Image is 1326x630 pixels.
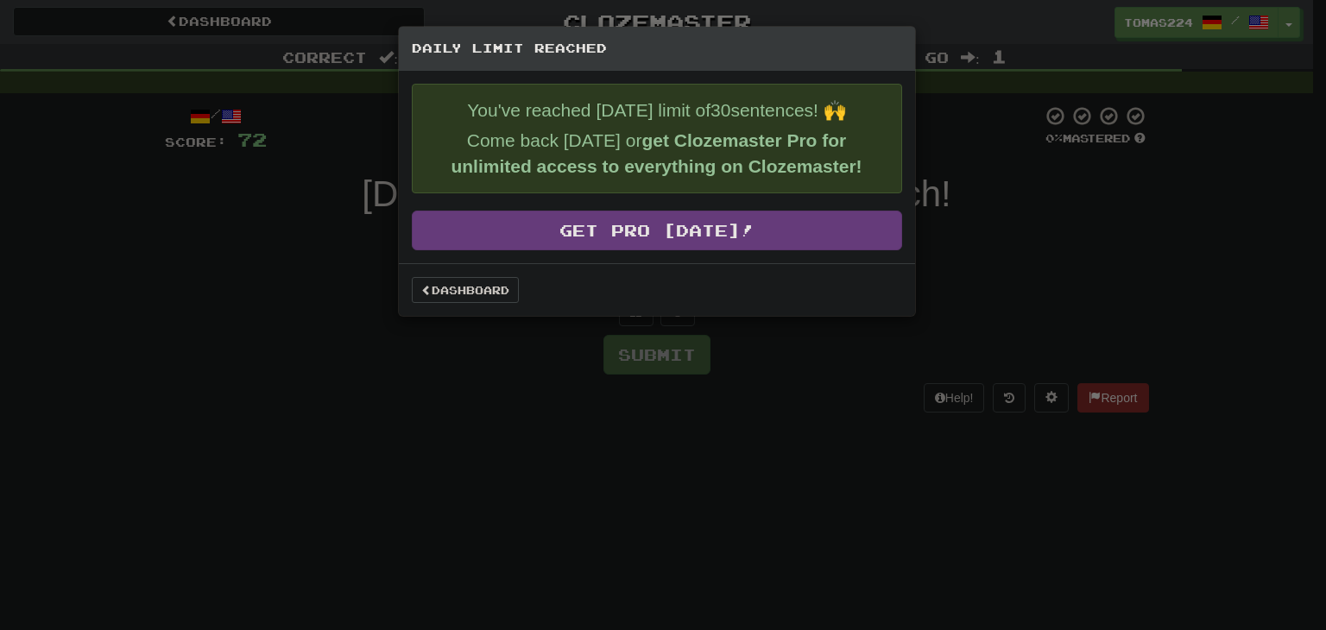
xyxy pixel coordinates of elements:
[426,98,888,123] p: You've reached [DATE] limit of 30 sentences! 🙌
[412,40,902,57] h5: Daily Limit Reached
[412,211,902,250] a: Get Pro [DATE]!
[426,128,888,180] p: Come back [DATE] or
[451,130,862,176] strong: get Clozemaster Pro for unlimited access to everything on Clozemaster!
[412,277,519,303] a: Dashboard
